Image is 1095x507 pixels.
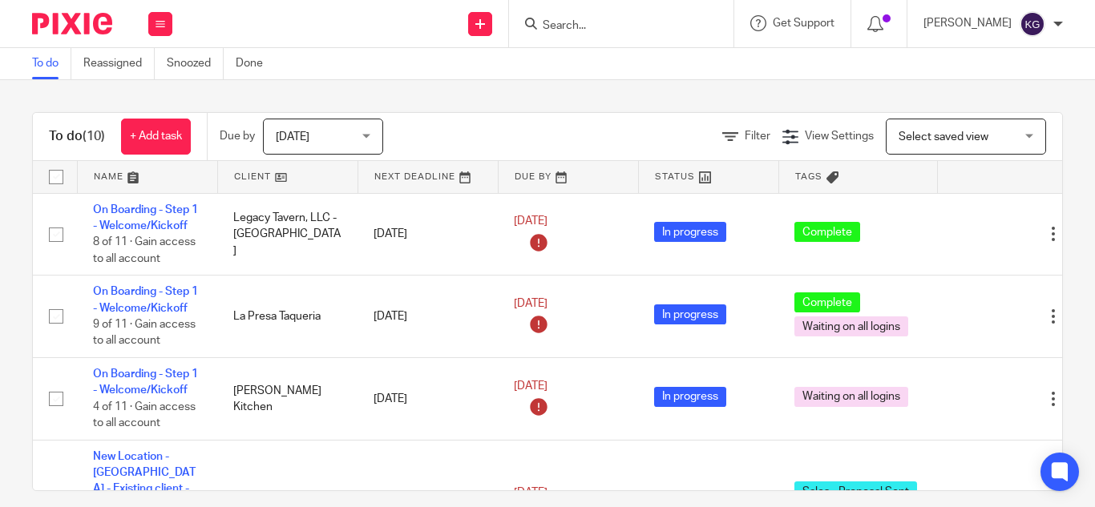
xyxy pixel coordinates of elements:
[236,48,275,79] a: Done
[1020,11,1045,37] img: svg%3E
[49,128,105,145] h1: To do
[93,401,196,429] span: 4 of 11 · Gain access to all account
[794,222,860,242] span: Complete
[220,128,255,144] p: Due by
[93,236,196,264] span: 8 of 11 · Gain access to all account
[923,15,1012,31] p: [PERSON_NAME]
[514,487,547,498] span: [DATE]
[745,131,770,142] span: Filter
[514,215,547,227] span: [DATE]
[541,19,685,34] input: Search
[93,368,198,396] a: On Boarding - Step 1 - Welcome/Kickoff
[773,18,834,29] span: Get Support
[93,204,198,231] a: On Boarding - Step 1 - Welcome/Kickoff
[794,387,908,407] span: Waiting on all logins
[83,130,105,143] span: (10)
[794,316,908,336] span: Waiting on all logins
[217,276,358,358] td: La Presa Taqueria
[358,358,498,441] td: [DATE]
[794,481,917,501] span: Sales - Proposal Sent
[32,13,112,34] img: Pixie
[217,193,358,276] td: Legacy Tavern, LLC - [GEOGRAPHIC_DATA]
[358,276,498,358] td: [DATE]
[276,131,309,143] span: [DATE]
[93,286,198,313] a: On Boarding - Step 1 - Welcome/Kickoff
[83,48,155,79] a: Reassigned
[93,319,196,347] span: 9 of 11 · Gain access to all account
[795,172,822,181] span: Tags
[514,380,547,392] span: [DATE]
[794,292,860,312] span: Complete
[121,119,191,155] a: + Add task
[167,48,224,79] a: Snoozed
[514,298,547,309] span: [DATE]
[899,131,988,143] span: Select saved view
[654,304,726,324] span: In progress
[654,222,726,242] span: In progress
[32,48,71,79] a: To do
[358,193,498,276] td: [DATE]
[805,131,874,142] span: View Settings
[217,358,358,441] td: [PERSON_NAME] Kitchen
[654,387,726,407] span: In progress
